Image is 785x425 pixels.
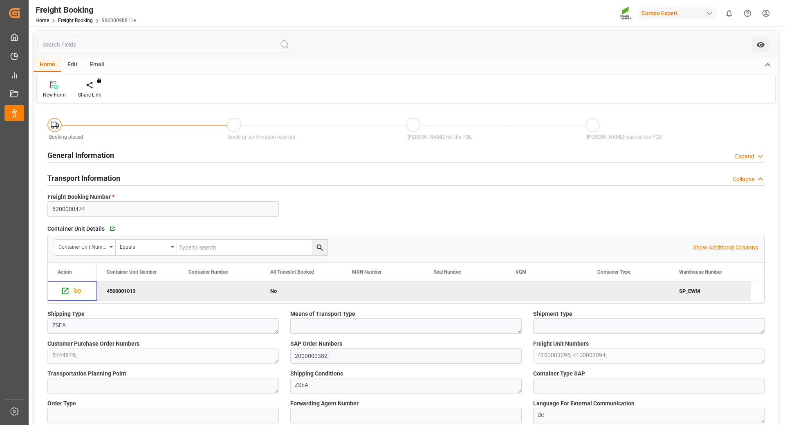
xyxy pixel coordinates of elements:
[290,399,359,408] span: Forwarding Agent Number
[47,193,114,201] span: Freight Booking Number
[47,318,279,334] textarea: ZSEA
[36,18,49,23] a: Home
[43,91,66,99] div: New Form
[58,269,72,275] div: Action
[120,241,168,251] div: Equals
[352,269,381,275] span: MRN Number
[290,340,342,348] span: SAP Order Numbers
[188,269,228,275] span: Container Number
[408,134,471,140] span: [PERSON_NAME] left the POL
[47,369,126,378] span: Transportation Planning Point
[638,7,717,19] div: Compo Expert
[47,310,85,318] span: Shipping Type
[669,281,751,301] div: SP_EWM
[270,282,332,301] div: No
[738,4,757,22] button: Help Center
[34,58,61,72] div: Home
[58,18,93,23] a: Freight Booking
[720,4,738,22] button: show 0 new notifications
[47,150,114,161] h2: General Information
[679,269,722,275] span: Warehouse Number
[619,6,632,20] img: Screenshot%202023-09-29%20at%2010.02.21.png_1712312052.png
[58,241,107,251] div: Container Unit Number
[107,269,157,275] span: Container Unit Number
[533,408,765,423] textarea: de
[312,240,327,255] button: search button
[49,134,83,140] span: Booking placed
[290,369,343,378] span: Shipping Conditions
[97,281,751,301] div: Press SPACE to deselect this row.
[587,134,662,140] span: [PERSON_NAME] reached the POD
[270,269,314,275] span: All Timeslot Booked
[638,5,720,21] button: Compo Expert
[47,173,120,184] h2: Transport Information
[47,399,76,408] span: Order Type
[533,399,635,408] span: Language For External Communication
[228,134,295,140] span: Booking confirmation received
[177,240,327,255] input: Type to search
[533,369,585,378] span: Container Type SAP
[36,4,136,16] div: Freight Booking
[116,240,177,255] button: open menu
[38,37,292,52] input: Search Fields
[533,340,589,348] span: Freight Unit Numbers
[61,58,84,72] div: Edit
[733,175,754,184] div: Collapse
[47,340,139,348] span: Customer Purchase Order Numbers
[84,58,111,72] div: Email
[516,269,527,275] span: VGM
[533,310,572,318] span: Shipment Type
[47,348,279,364] textarea: 5744675;
[48,281,97,301] div: Press SPACE to deselect this row.
[735,152,754,161] div: Expand
[533,348,765,364] textarea: 4100003095; 4100003094;
[693,243,758,252] p: Show Additional Columns
[597,269,630,275] span: Container Type
[434,269,461,275] span: Seal Number
[752,37,769,52] button: open menu
[54,240,116,255] button: open menu
[47,225,105,233] span: Container Unit Details
[290,310,355,318] span: Means of Transport Type
[290,378,522,394] textarea: ZSEA
[97,281,179,301] div: 4500001013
